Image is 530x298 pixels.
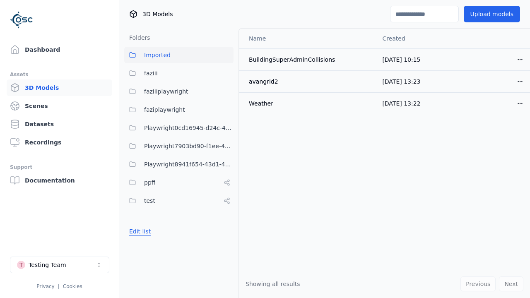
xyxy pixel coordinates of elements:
[7,41,112,58] a: Dashboard
[124,156,234,173] button: Playwright8941f654-43d1-4a45-9163-986a4f2dc8e6
[382,100,420,107] span: [DATE] 13:22
[7,116,112,132] a: Datasets
[58,284,60,289] span: |
[249,77,369,86] div: avangrid2
[7,79,112,96] a: 3D Models
[124,47,234,63] button: Imported
[124,174,234,191] button: ppff
[464,6,520,22] button: Upload models
[10,70,109,79] div: Assets
[142,10,173,18] span: 3D Models
[124,224,156,239] button: Edit list
[10,257,109,273] button: Select a workspace
[7,98,112,114] a: Scenes
[7,172,112,189] a: Documentation
[144,159,234,169] span: Playwright8941f654-43d1-4a45-9163-986a4f2dc8e6
[17,261,25,269] div: T
[144,178,155,187] span: ppff
[124,192,234,209] button: test
[382,78,420,85] span: [DATE] 13:23
[124,34,150,42] h3: Folders
[249,55,369,64] div: BuildingSuperAdminCollisions
[124,120,234,136] button: Playwright0cd16945-d24c-45f9-a8ba-c74193e3fd84
[376,29,453,48] th: Created
[144,141,234,151] span: Playwright7903bd90-f1ee-40e5-8689-7a943bbd43ef
[144,105,185,115] span: faziplaywright
[124,83,234,100] button: faziiiplaywright
[144,68,158,78] span: faziii
[10,8,33,31] img: Logo
[10,162,109,172] div: Support
[144,50,171,60] span: Imported
[144,123,234,133] span: Playwright0cd16945-d24c-45f9-a8ba-c74193e3fd84
[29,261,66,269] div: Testing Team
[239,29,376,48] th: Name
[124,101,234,118] button: faziplaywright
[7,134,112,151] a: Recordings
[63,284,82,289] a: Cookies
[382,56,420,63] span: [DATE] 10:15
[36,284,54,289] a: Privacy
[124,65,234,82] button: faziii
[144,87,188,96] span: faziiiplaywright
[124,138,234,154] button: Playwright7903bd90-f1ee-40e5-8689-7a943bbd43ef
[246,281,300,287] span: Showing all results
[249,99,369,108] div: Weather
[144,196,155,206] span: test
